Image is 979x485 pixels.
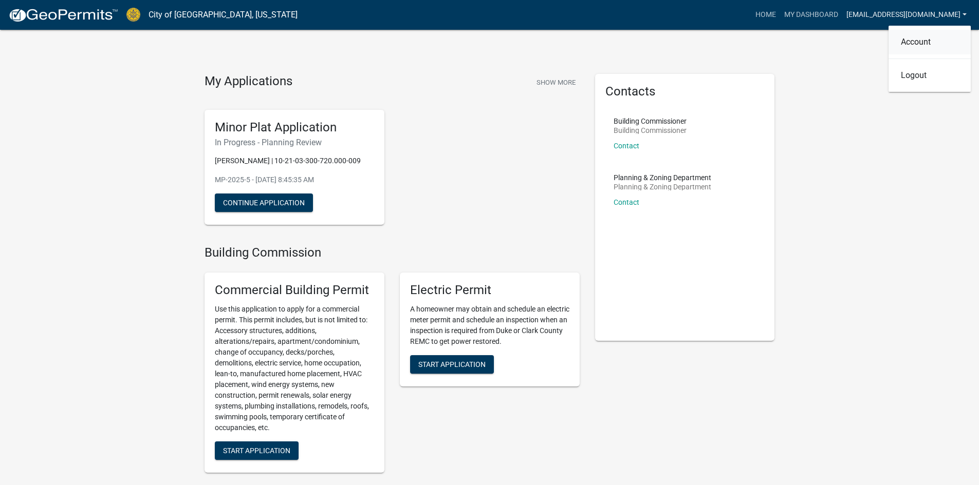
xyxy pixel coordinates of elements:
p: [PERSON_NAME] | 10-21-03-300-720.000-009 [215,156,374,166]
p: Planning & Zoning Department [614,174,711,181]
a: Logout [889,63,971,88]
span: Start Application [223,447,290,455]
button: Start Application [410,355,494,374]
p: MP-2025-5 - [DATE] 8:45:35 AM [215,174,374,185]
a: Contact [614,142,639,150]
p: Use this application to apply for a commercial permit. This permit includes, but is not limited t... [215,304,374,433]
button: Start Application [215,441,299,460]
button: Continue Application [215,193,313,212]
p: A homeowner may obtain and schedule an electric meter permit and schedule an inspection when an i... [410,304,569,347]
h6: In Progress - Planning Review [215,138,374,147]
a: Account [889,30,971,54]
h5: Commercial Building Permit [215,283,374,298]
p: Building Commissioner [614,127,687,134]
div: [EMAIL_ADDRESS][DOMAIN_NAME] [889,26,971,92]
img: City of Jeffersonville, Indiana [126,8,140,22]
h5: Minor Plat Application [215,120,374,135]
h4: My Applications [205,74,292,89]
a: City of [GEOGRAPHIC_DATA], [US_STATE] [149,6,298,24]
span: Start Application [418,360,486,368]
h4: Building Commission [205,245,580,260]
h5: Contacts [605,84,765,99]
a: Contact [614,198,639,206]
a: [EMAIL_ADDRESS][DOMAIN_NAME] [842,5,971,25]
button: Show More [532,74,580,91]
h5: Electric Permit [410,283,569,298]
a: My Dashboard [780,5,842,25]
a: Home [751,5,780,25]
p: Planning & Zoning Department [614,183,711,190]
p: Building Commissioner [614,118,687,125]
